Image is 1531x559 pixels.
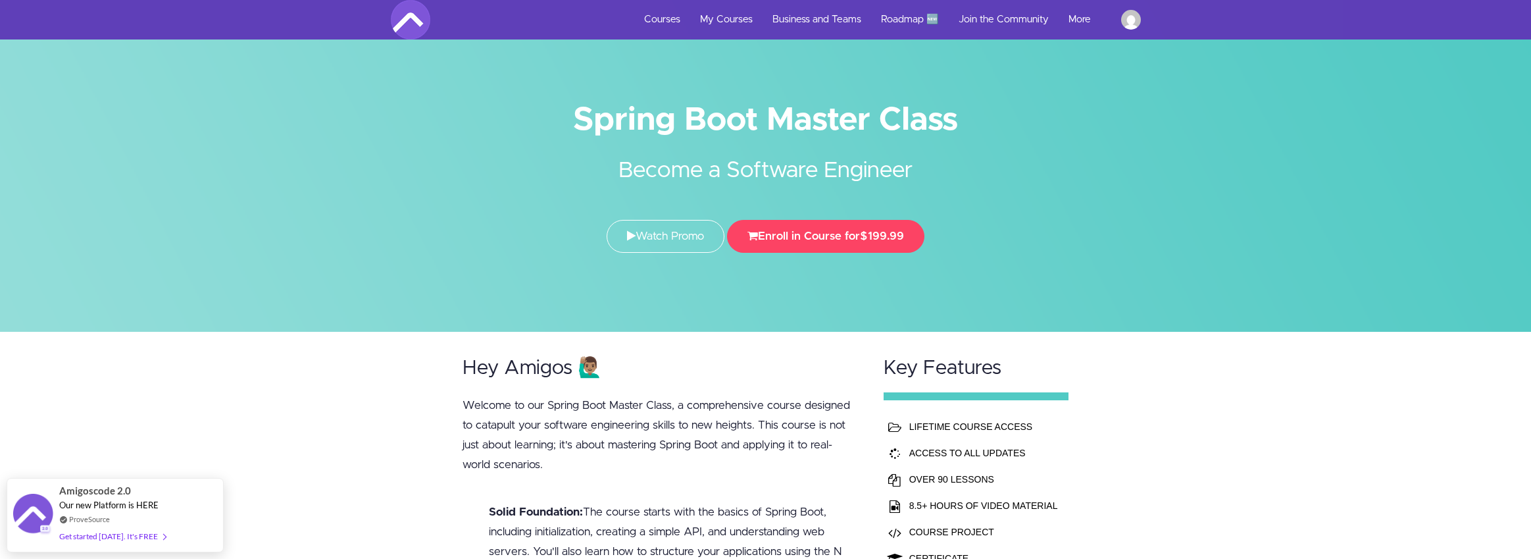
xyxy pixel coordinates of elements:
h2: Become a Software Engineer [519,135,1013,187]
span: Our new Platform is HERE [59,500,159,510]
span: $199.99 [860,230,904,242]
a: ProveSource [69,514,110,525]
td: OVER 90 LESSONS [906,466,1061,492]
a: Watch Promo [607,220,724,253]
span: Amigoscode 2.0 [59,483,131,498]
h2: Key Features [884,358,1069,379]
td: ACCESS TO ALL UPDATES [906,440,1061,466]
div: Get started [DATE]. It's FREE [59,529,166,544]
b: Solid Foundation: [489,506,583,518]
img: a.afkir97@gmail.com [1121,10,1141,30]
img: provesource social proof notification image [13,494,53,537]
td: 8.5+ HOURS OF VIDEO MATERIAL [906,492,1061,519]
td: LIFETIME COURSE ACCESS [906,413,1061,440]
h1: Spring Boot Master Class [391,105,1141,135]
p: Welcome to our Spring Boot Master Class, a comprehensive course designed to catapult your softwar... [463,396,859,475]
h2: Hey Amigos 🙋🏽‍♂️ [463,358,859,379]
td: COURSE PROJECT [906,519,1061,545]
button: Enroll in Course for$199.99 [727,220,924,253]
